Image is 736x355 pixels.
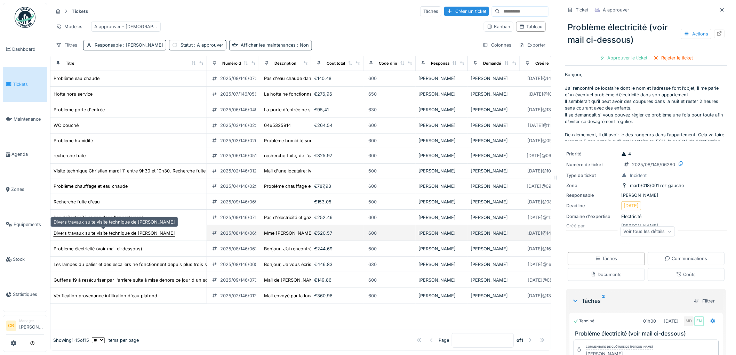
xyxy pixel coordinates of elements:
[471,261,517,268] div: [PERSON_NAME]
[3,172,47,207] a: Zones
[567,161,619,168] div: Numéro de ticket
[14,116,44,122] span: Maintenance
[54,137,93,144] div: Problème humidité
[471,106,517,113] div: [PERSON_NAME]
[327,60,345,66] div: Coût total
[471,214,517,221] div: [PERSON_NAME]
[418,199,465,205] div: [PERSON_NAME]
[567,213,726,220] div: Electricité
[528,122,564,129] div: [DATE] @ 11:25:57
[471,183,517,189] div: [PERSON_NAME]
[6,321,16,331] li: CB
[420,6,441,16] div: Tâches
[471,245,517,252] div: [PERSON_NAME]
[220,106,263,113] div: 2025/06/146/04966
[431,60,455,66] div: Responsable
[53,40,80,50] div: Filtres
[314,91,361,97] div: €276,96
[418,75,465,82] div: [PERSON_NAME]
[527,183,566,189] div: [DATE] @ 09:49:26
[597,53,651,63] div: Approuver le ticket
[54,152,86,159] div: recherche fuite
[220,91,263,97] div: 2025/07/146/05675
[684,316,694,326] div: MD
[264,75,368,82] div: Pas d'eau chaude dans la cuisine et dans la sal...
[3,102,47,137] a: Maintenance
[471,230,517,236] div: [PERSON_NAME]
[567,192,619,199] div: Responsable
[519,23,543,30] div: Tableau
[567,182,619,189] div: Zone
[418,91,465,97] div: [PERSON_NAME]
[11,151,44,158] span: Agenda
[574,318,595,324] div: Terminé
[296,42,309,48] span: : Non
[92,337,139,344] div: items per page
[264,122,291,129] div: 0465325914
[677,271,696,278] div: Coûts
[69,8,91,15] strong: Tickets
[264,292,366,299] div: Mail envoyé par la locataire: 0483/45.67.02 M...
[54,261,226,268] div: Les lampes du palier et des escaliers ne fonctionnent depuis plus trois semaines.
[264,245,361,252] div: Bonjour, J’ai rencontré ce locataire dont le n...
[122,42,163,48] span: : [PERSON_NAME]
[3,32,47,67] a: Dashboard
[314,261,361,268] div: €446,83
[527,75,565,82] div: [DATE] @ 14:33:20
[54,214,143,221] div: Pas d'électricité et gaz dans l'appartement
[527,168,565,174] div: [DATE] @ 10:26:58
[220,199,263,205] div: 2025/09/146/06988
[368,199,377,205] div: 600
[516,40,549,50] div: Exporter
[517,337,523,344] strong: of 1
[3,242,47,277] a: Stock
[471,292,517,299] div: [PERSON_NAME]
[314,199,361,205] div: €153,05
[95,42,163,48] div: Responsable
[471,137,517,144] div: [PERSON_NAME]
[54,106,105,113] div: Problème porte d'entrée
[527,152,566,159] div: [DATE] @ 09:56:52
[314,75,361,82] div: €140,48
[368,75,377,82] div: 600
[368,152,377,159] div: 600
[527,106,565,113] div: [DATE] @ 13:52:45
[567,213,619,220] div: Domaine d'expertise
[630,172,647,179] div: Incident
[624,202,639,209] div: [DATE]
[241,42,309,48] div: Afficher les maintenances
[368,183,377,189] div: 600
[54,245,142,252] div: Problème électricité (voir mail ci-dessous)
[15,7,35,28] img: Badge_color-CXgf-gQk.svg
[54,91,93,97] div: Hotte hors service
[54,292,157,299] div: Vérification provenance infiltration d'eau plafond
[632,161,675,168] div: 2025/08/146/06280
[53,22,86,32] div: Modèles
[418,106,465,113] div: [PERSON_NAME]
[314,214,361,221] div: €252,46
[19,318,44,333] li: [PERSON_NAME]
[572,297,689,305] div: Tâches
[94,23,158,30] div: A approuver - [DEMOGRAPHIC_DATA]
[220,122,263,129] div: 2025/03/146/02256
[3,207,47,242] a: Équipements
[54,230,175,236] div: Divers travaux suite visite technique de [PERSON_NAME]
[643,318,656,324] div: 01h00
[418,245,465,252] div: [PERSON_NAME]
[471,277,517,283] div: [PERSON_NAME]
[220,277,263,283] div: 2025/09/146/07308
[3,67,47,102] a: Tickets
[314,122,361,129] div: €264,54
[54,277,223,283] div: Guffens 19 à resécuriser par l'arrière suite à mise dehors ce jour d un squatteur
[181,42,223,48] div: Statut
[54,75,99,82] div: Problème eau chaude
[567,172,619,179] div: Type de ticket
[444,7,489,16] div: Créer un ticket
[695,316,704,326] div: EN
[368,137,377,144] div: 600
[418,292,465,299] div: [PERSON_NAME]
[681,29,712,39] div: Actions
[13,256,44,263] span: Stock
[220,214,262,221] div: 2025/09/146/07199
[418,152,465,159] div: [PERSON_NAME]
